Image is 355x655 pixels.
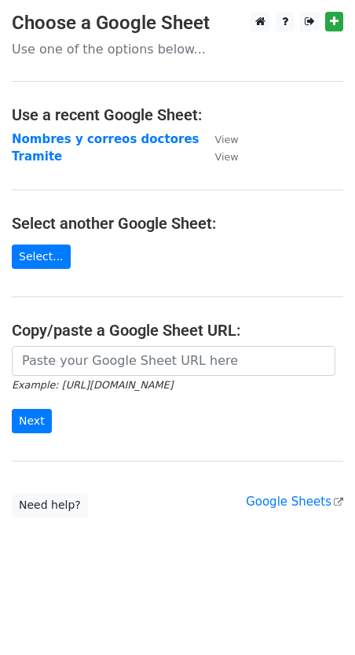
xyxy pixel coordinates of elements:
p: Use one of the options below... [12,41,343,57]
small: Example: [URL][DOMAIN_NAME] [12,379,173,391]
h4: Select another Google Sheet: [12,214,343,233]
h4: Use a recent Google Sheet: [12,105,343,124]
a: Select... [12,245,71,269]
a: Need help? [12,493,88,517]
a: Tramite [12,149,62,164]
input: Next [12,409,52,433]
a: Google Sheets [246,495,343,509]
small: View [214,151,238,163]
input: Paste your Google Sheet URL here [12,346,335,376]
a: Nombres y correos doctores [12,132,199,146]
a: View [199,149,238,164]
h4: Copy/paste a Google Sheet URL: [12,321,343,340]
small: View [214,134,238,145]
a: View [199,132,238,146]
h3: Choose a Google Sheet [12,12,343,35]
